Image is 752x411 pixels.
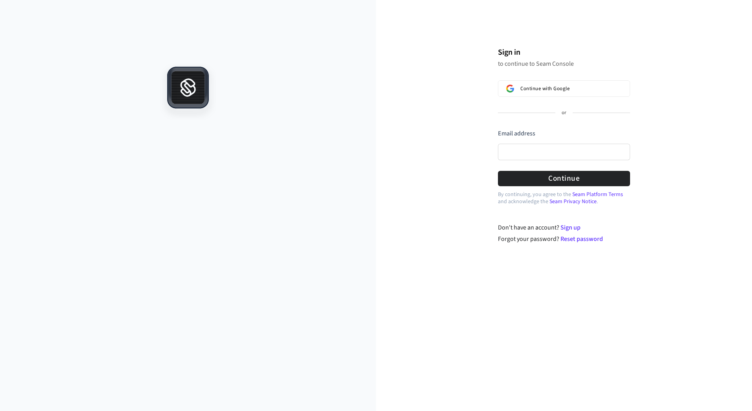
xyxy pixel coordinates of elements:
p: By continuing, you agree to the and acknowledge the . [498,191,630,205]
button: Continue [498,171,630,186]
div: Don't have an account? [498,223,630,232]
a: Seam Platform Terms [572,191,623,198]
p: or [562,109,566,117]
button: Sign in with GoogleContinue with Google [498,80,630,97]
label: Email address [498,129,535,138]
a: Sign up [560,223,581,232]
h1: Sign in [498,46,630,58]
a: Reset password [560,235,603,243]
div: Forgot your password? [498,234,630,244]
a: Seam Privacy Notice [549,198,597,205]
p: to continue to Seam Console [498,60,630,68]
img: Sign in with Google [506,85,514,93]
span: Continue with Google [520,85,570,92]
